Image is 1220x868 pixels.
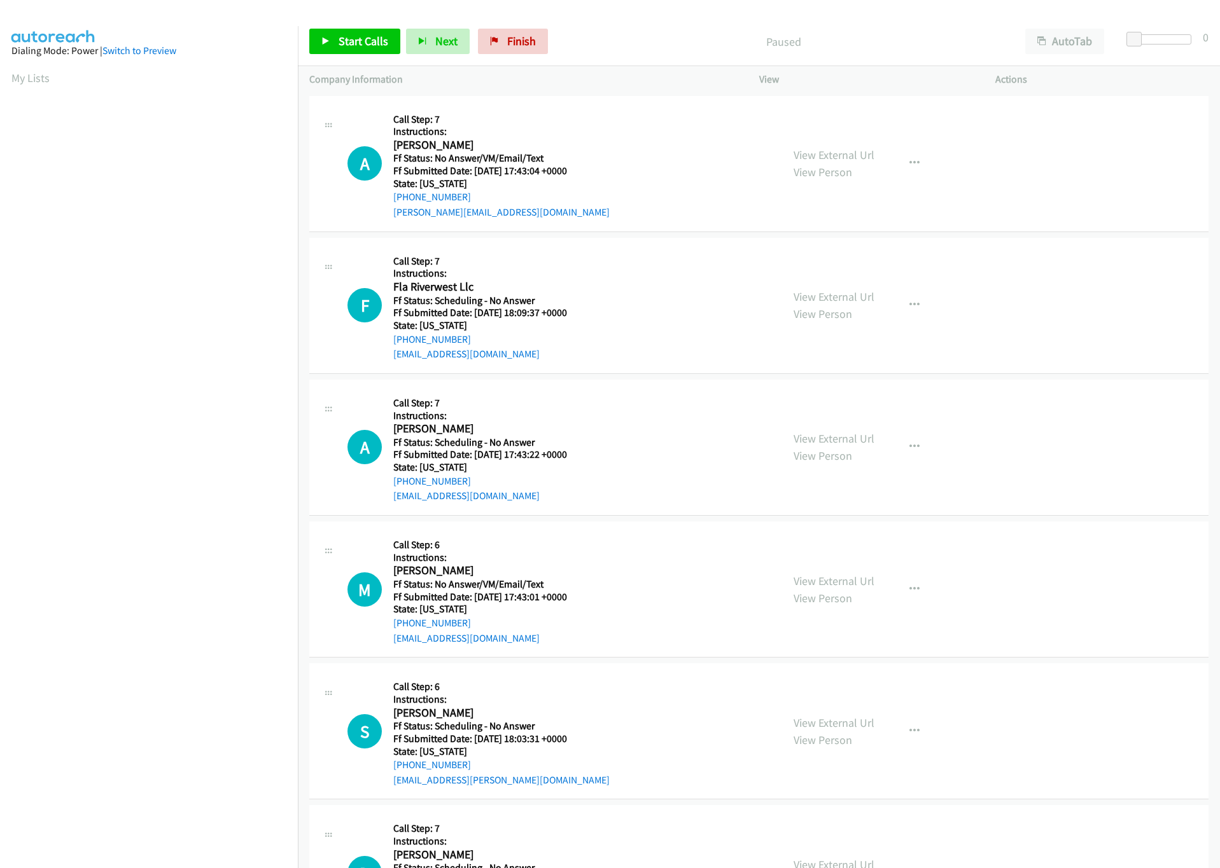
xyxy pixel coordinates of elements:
iframe: Dialpad [11,98,298,702]
h5: Ff Status: No Answer/VM/Email/Text [393,578,583,591]
a: View External Url [794,289,874,304]
a: Start Calls [309,29,400,54]
p: Paused [565,33,1002,50]
p: Actions [995,72,1209,87]
a: [PHONE_NUMBER] [393,333,471,345]
h5: Ff Submitted Date: [DATE] 17:43:01 +0000 [393,591,583,603]
h5: Ff Submitted Date: [DATE] 17:43:22 +0000 [393,448,583,461]
h5: Ff Status: Scheduling - No Answer [393,436,583,449]
a: [PERSON_NAME][EMAIL_ADDRESS][DOMAIN_NAME] [393,206,610,218]
a: View Person [794,448,852,463]
a: Finish [478,29,548,54]
p: View [759,72,972,87]
h2: Fla Riverwest Llc [393,280,583,294]
h5: Instructions: [393,267,583,280]
h1: M [347,572,382,607]
a: View Person [794,591,852,605]
button: Next [406,29,470,54]
a: [EMAIL_ADDRESS][DOMAIN_NAME] [393,348,540,360]
h5: Ff Status: Scheduling - No Answer [393,294,583,307]
a: [EMAIL_ADDRESS][DOMAIN_NAME] [393,490,540,502]
a: [EMAIL_ADDRESS][PERSON_NAME][DOMAIN_NAME] [393,774,610,786]
div: Dialing Mode: Power | [11,43,286,59]
h5: Call Step: 7 [393,822,583,835]
h5: Call Step: 7 [393,397,583,410]
h5: Ff Submitted Date: [DATE] 17:43:04 +0000 [393,165,610,177]
span: Finish [507,34,536,48]
h5: State: [US_STATE] [393,319,583,332]
a: [PHONE_NUMBER] [393,759,471,771]
h5: State: [US_STATE] [393,745,610,758]
a: View External Url [794,715,874,730]
h5: Instructions: [393,410,583,422]
button: AutoTab [1025,29,1104,54]
h1: A [347,430,382,464]
h5: Instructions: [393,551,583,564]
a: [PHONE_NUMBER] [393,617,471,629]
h2: [PERSON_NAME] [393,706,583,720]
h5: Ff Status: Scheduling - No Answer [393,720,610,733]
h5: Call Step: 7 [393,113,610,126]
h2: [PERSON_NAME] [393,422,583,436]
h1: S [347,714,382,748]
h5: Instructions: [393,693,610,706]
div: The call is yet to be attempted [347,288,382,322]
h5: Call Step: 6 [393,539,583,551]
h5: Ff Submitted Date: [DATE] 18:03:31 +0000 [393,733,610,745]
a: [PHONE_NUMBER] [393,191,471,203]
h5: Ff Status: No Answer/VM/Email/Text [393,152,610,165]
h1: A [347,146,382,181]
a: View External Url [794,148,874,162]
span: Start Calls [339,34,388,48]
span: Next [435,34,458,48]
h5: Call Step: 6 [393,680,610,693]
h5: State: [US_STATE] [393,461,583,474]
div: The call is yet to be attempted [347,714,382,748]
a: [EMAIL_ADDRESS][DOMAIN_NAME] [393,632,540,644]
a: View External Url [794,574,874,588]
h5: Call Step: 7 [393,255,583,268]
a: Switch to Preview [102,45,176,57]
a: My Lists [11,71,50,85]
h5: Instructions: [393,835,583,848]
div: The call is yet to be attempted [347,430,382,464]
div: Delay between calls (in seconds) [1133,34,1191,45]
a: View External Url [794,431,874,446]
h2: [PERSON_NAME] [393,563,583,578]
h5: State: [US_STATE] [393,603,583,616]
h1: F [347,288,382,322]
div: 0 [1203,29,1209,46]
h5: Instructions: [393,125,610,138]
div: The call is yet to be attempted [347,146,382,181]
h2: [PERSON_NAME] [393,848,583,862]
a: [PHONE_NUMBER] [393,475,471,487]
h2: [PERSON_NAME] [393,138,583,153]
div: The call is yet to be attempted [347,572,382,607]
h5: State: [US_STATE] [393,177,610,190]
p: Company Information [309,72,736,87]
a: View Person [794,165,852,179]
h5: Ff Submitted Date: [DATE] 18:09:37 +0000 [393,307,583,319]
a: View Person [794,307,852,321]
a: View Person [794,733,852,747]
